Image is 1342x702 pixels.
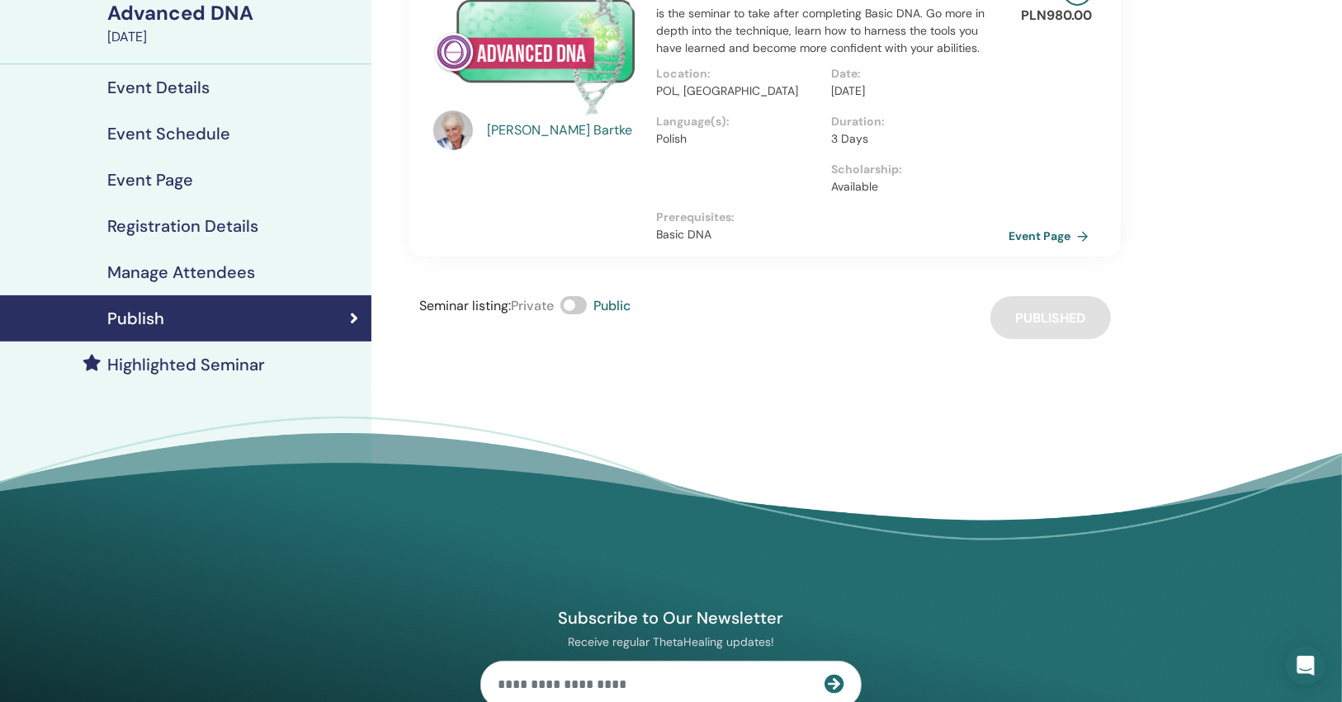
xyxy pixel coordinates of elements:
span: Public [593,297,631,314]
div: [DATE] [107,27,361,47]
img: default.jpg [433,111,473,150]
h4: Subscribe to Our Newsletter [480,607,862,629]
p: Receive regular ThetaHealing updates! [480,634,862,649]
span: Private [511,297,554,314]
h4: Event Page [107,170,193,190]
p: POL, [GEOGRAPHIC_DATA] [656,82,821,100]
p: Duration : [831,113,996,130]
p: is the seminar to take after completing Basic DNA. Go more in depth into the technique, learn how... [656,5,1006,57]
h4: Highlighted Seminar [107,355,265,375]
span: Seminar listing : [419,297,511,314]
p: Location : [656,65,821,82]
p: Date : [831,65,996,82]
p: Scholarship : [831,161,996,178]
a: [PERSON_NAME] Bartke [488,120,640,140]
p: PLN 980.00 [1021,6,1092,26]
div: Open Intercom Messenger [1286,646,1325,686]
p: Polish [656,130,821,148]
h4: Publish [107,309,164,328]
h4: Manage Attendees [107,262,255,282]
p: Available [831,178,996,196]
p: 3 Days [831,130,996,148]
h4: Registration Details [107,216,258,236]
h4: Event Details [107,78,210,97]
p: Prerequisites : [656,209,1006,226]
p: [DATE] [831,82,996,100]
h4: Event Schedule [107,124,230,144]
p: Basic DNA [656,226,1006,243]
a: Event Page [1009,224,1095,248]
p: Language(s) : [656,113,821,130]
